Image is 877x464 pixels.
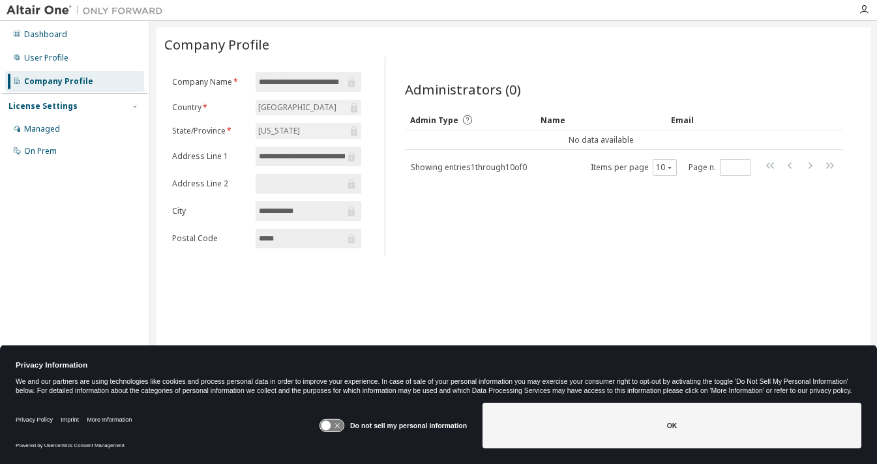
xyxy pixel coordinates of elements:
div: On Prem [24,146,57,156]
div: [GEOGRAPHIC_DATA] [256,100,338,115]
button: 10 [656,162,674,173]
label: Address Line 1 [172,151,248,162]
label: Address Line 2 [172,179,248,189]
span: Page n. [689,159,751,176]
div: Name [541,109,661,130]
div: [US_STATE] [256,124,302,138]
label: Country [172,102,248,113]
span: Admin Type [410,115,458,126]
label: Postal Code [172,233,248,244]
div: User Profile [24,53,68,63]
div: [GEOGRAPHIC_DATA] [256,100,361,115]
div: Dashboard [24,29,67,40]
span: Showing entries 1 through 10 of 0 [411,162,527,173]
span: Items per page [591,159,677,176]
td: No data available [405,130,797,150]
img: Altair One [7,4,170,17]
div: Managed [24,124,60,134]
div: Company Profile [24,76,93,87]
span: Company Profile [164,35,269,53]
div: [US_STATE] [256,123,361,139]
label: City [172,206,248,216]
span: Administrators (0) [405,80,521,98]
div: License Settings [8,101,78,111]
label: State/Province [172,126,248,136]
label: Company Name [172,77,248,87]
div: Email [671,109,727,130]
